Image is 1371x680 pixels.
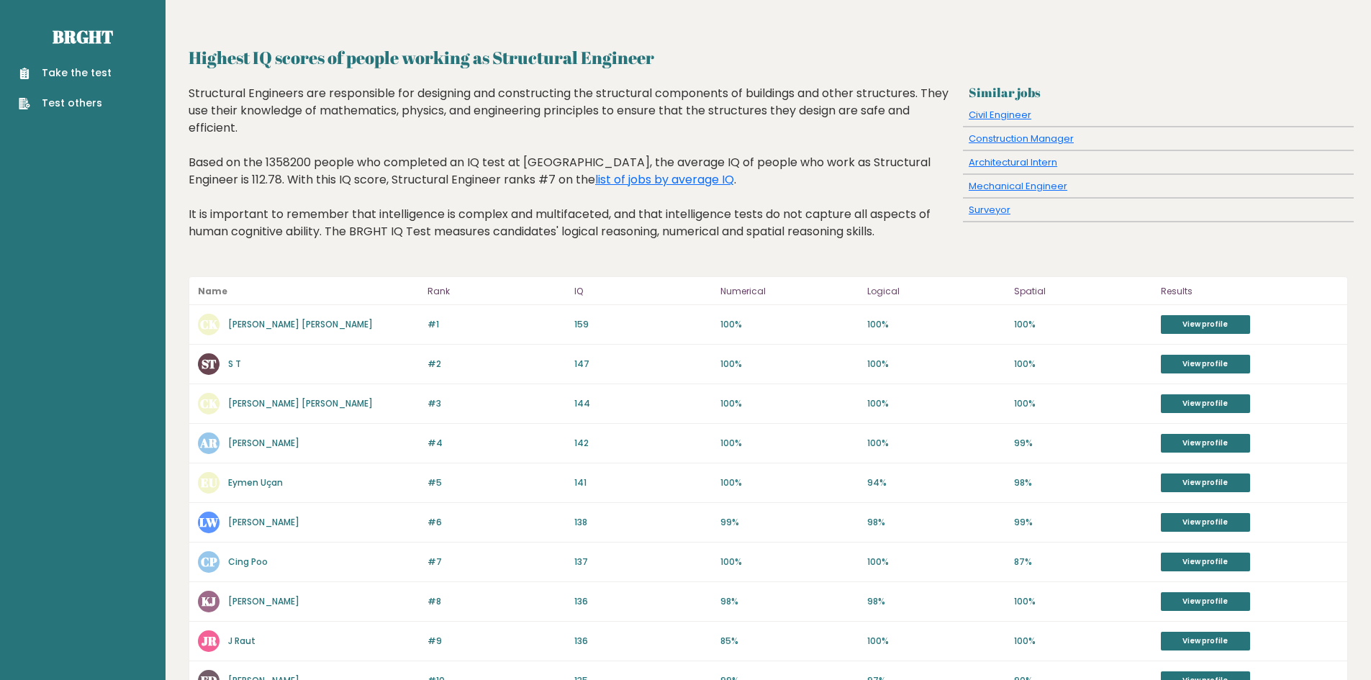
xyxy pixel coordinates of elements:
[969,179,1067,193] a: Mechanical Engineer
[427,358,566,371] p: #2
[1014,358,1152,371] p: 100%
[427,635,566,648] p: #9
[867,635,1005,648] p: 100%
[427,516,566,529] p: #6
[199,435,218,451] text: AR
[1014,283,1152,300] p: Spatial
[1014,318,1152,331] p: 100%
[198,285,227,297] b: Name
[228,635,255,647] a: J Raut
[1161,394,1250,413] a: View profile
[867,556,1005,568] p: 100%
[201,553,217,570] text: CP
[19,65,112,81] a: Take the test
[1161,283,1339,300] p: Results
[228,595,299,607] a: [PERSON_NAME]
[574,397,712,410] p: 144
[1161,592,1250,611] a: View profile
[189,85,958,262] div: Structural Engineers are responsible for designing and constructing the structural components of ...
[867,595,1005,608] p: 98%
[969,132,1074,145] a: Construction Manager
[720,556,859,568] p: 100%
[969,108,1031,122] a: Civil Engineer
[427,556,566,568] p: #7
[574,556,712,568] p: 137
[1161,355,1250,373] a: View profile
[720,318,859,331] p: 100%
[200,395,218,412] text: CK
[867,283,1005,300] p: Logical
[202,355,217,372] text: ST
[574,516,712,529] p: 138
[1014,397,1152,410] p: 100%
[427,437,566,450] p: #4
[427,397,566,410] p: #3
[720,397,859,410] p: 100%
[228,516,299,528] a: [PERSON_NAME]
[867,318,1005,331] p: 100%
[228,358,241,370] a: S T
[1014,476,1152,489] p: 98%
[720,595,859,608] p: 98%
[1161,632,1250,650] a: View profile
[720,283,859,300] p: Numerical
[200,316,218,332] text: CK
[228,476,283,489] a: Eymen Uçan
[867,516,1005,529] p: 98%
[228,318,373,330] a: [PERSON_NAME] [PERSON_NAME]
[969,85,1348,100] h3: Similar jobs
[427,318,566,331] p: #1
[189,45,1348,71] h2: Highest IQ scores of people working as Structural Engineer
[202,593,216,609] text: KJ
[574,318,712,331] p: 159
[427,283,566,300] p: Rank
[228,437,299,449] a: [PERSON_NAME]
[720,516,859,529] p: 99%
[427,595,566,608] p: #8
[202,633,217,649] text: JR
[1161,315,1250,334] a: View profile
[867,358,1005,371] p: 100%
[969,203,1010,217] a: Surveyor
[228,397,373,409] a: [PERSON_NAME] [PERSON_NAME]
[720,358,859,371] p: 100%
[1161,473,1250,492] a: View profile
[867,397,1005,410] p: 100%
[969,155,1057,169] a: Architectural Intern
[201,474,217,491] text: EU
[1161,434,1250,453] a: View profile
[574,476,712,489] p: 141
[1014,595,1152,608] p: 100%
[574,358,712,371] p: 147
[867,476,1005,489] p: 94%
[595,171,734,188] a: list of jobs by average IQ
[1014,556,1152,568] p: 87%
[720,476,859,489] p: 100%
[199,514,219,530] text: LW
[19,96,112,111] a: Test others
[1014,516,1152,529] p: 99%
[228,556,268,568] a: Cing Poo
[1014,635,1152,648] p: 100%
[574,595,712,608] p: 136
[574,437,712,450] p: 142
[1014,437,1152,450] p: 99%
[720,437,859,450] p: 100%
[574,283,712,300] p: IQ
[574,635,712,648] p: 136
[427,476,566,489] p: #5
[53,25,113,48] a: Brght
[720,635,859,648] p: 85%
[1161,513,1250,532] a: View profile
[867,437,1005,450] p: 100%
[1161,553,1250,571] a: View profile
